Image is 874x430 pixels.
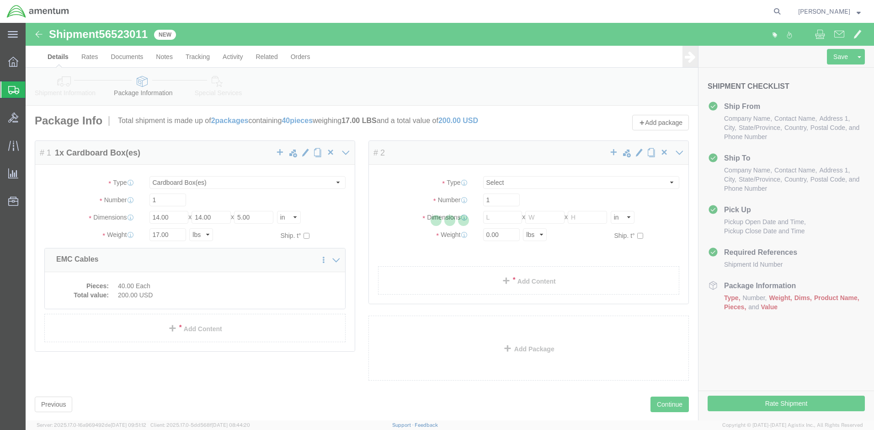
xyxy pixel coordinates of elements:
[722,421,863,429] span: Copyright © [DATE]-[DATE] Agistix Inc., All Rights Reserved
[798,6,861,17] button: [PERSON_NAME]
[37,422,146,428] span: Server: 2025.17.0-16a969492de
[212,422,250,428] span: [DATE] 08:44:20
[798,6,850,16] span: Kayla Gray
[150,422,250,428] span: Client: 2025.17.0-5dd568f
[415,422,438,428] a: Feedback
[392,422,415,428] a: Support
[111,422,146,428] span: [DATE] 09:51:12
[6,5,69,18] img: logo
